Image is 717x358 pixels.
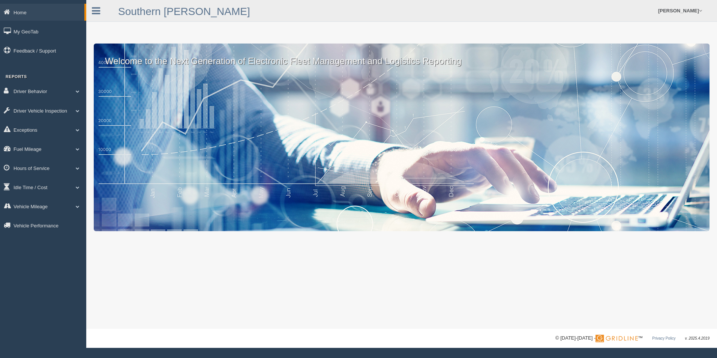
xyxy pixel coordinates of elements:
[685,336,709,340] span: v. 2025.4.2019
[94,44,709,68] p: Welcome to the Next Generation of Electronic Fleet Management and Logistics Reporting
[595,335,638,342] img: Gridline
[555,334,709,342] div: © [DATE]-[DATE] - ™
[652,336,675,340] a: Privacy Policy
[118,6,250,17] a: Southern [PERSON_NAME]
